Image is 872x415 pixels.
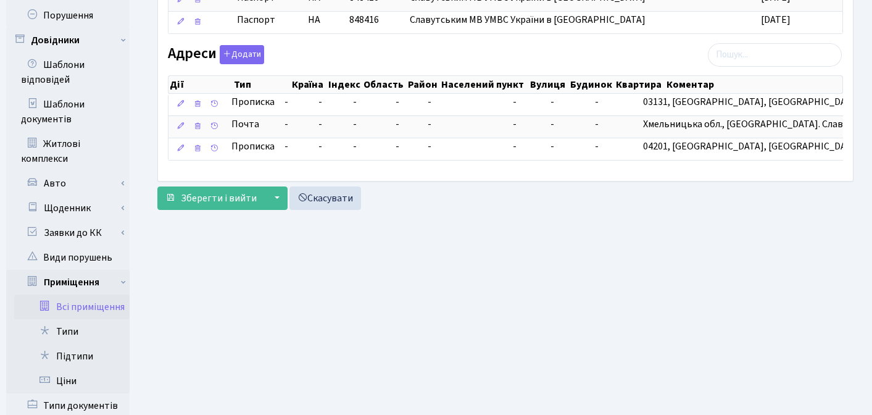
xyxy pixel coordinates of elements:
a: Заявки до КК [14,220,130,245]
span: - [353,140,357,153]
th: Індекс [327,76,362,93]
th: Квартира [615,76,665,93]
a: Довідники [6,28,130,52]
th: Країна [291,76,327,93]
th: Дії [168,76,233,93]
a: Житлові комплекси [6,132,130,171]
th: Район [407,76,440,93]
span: - [284,117,309,132]
a: Шаблони документів [6,92,130,132]
a: Шаблони відповідей [6,52,130,92]
span: Почта [231,117,259,132]
span: Зберегти і вийти [181,191,257,205]
a: Підтипи [14,344,130,369]
th: Коментар [665,76,842,93]
span: - [284,95,309,109]
span: - [513,95,517,109]
span: - [513,117,517,131]
span: - [318,117,322,131]
span: Прописка [231,95,275,109]
span: - [428,117,431,131]
a: Ціни [14,369,130,393]
span: [DATE] [761,13,791,27]
th: Населений пункт [440,76,529,93]
span: 848416 [349,13,379,27]
span: Паспорт [237,13,298,27]
span: - [353,95,357,109]
span: - [550,95,554,109]
a: Порушення [6,3,130,28]
span: - [428,95,431,109]
span: - [595,140,599,153]
label: Адреси [168,45,264,64]
span: - [550,117,554,131]
span: - [595,117,599,131]
span: Прописка [231,140,275,154]
span: Славутським МВ УМВС України в [GEOGRAPHIC_DATA] [410,13,646,27]
span: - [513,140,517,153]
th: Вулиця [529,76,569,93]
a: Додати [217,43,264,64]
a: Авто [14,171,130,196]
a: Приміщення [14,270,130,295]
th: Будинок [569,76,615,93]
span: - [550,140,554,153]
span: - [318,95,322,109]
span: - [318,140,322,153]
a: Всі приміщення [14,295,130,319]
button: Зберегти і вийти [157,187,265,210]
a: Типи [14,319,130,344]
button: Адреси [220,45,264,64]
a: Щоденник [14,196,130,220]
span: - [353,117,357,131]
span: - [396,140,399,153]
input: Пошук... [708,43,842,67]
th: Область [362,76,407,93]
span: - [396,95,399,109]
span: НА [308,13,320,27]
span: - [428,140,431,153]
span: - [284,140,309,154]
a: Скасувати [289,187,361,210]
th: Тип [233,76,291,93]
a: Види порушень [6,245,130,270]
span: - [396,117,399,131]
span: - [595,95,599,109]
